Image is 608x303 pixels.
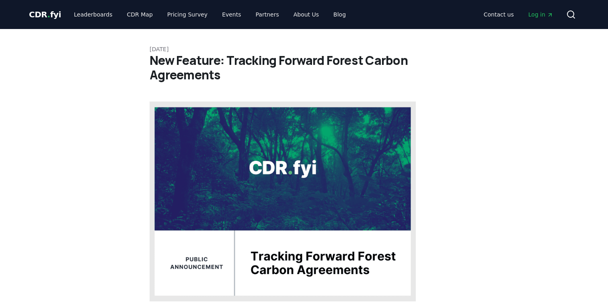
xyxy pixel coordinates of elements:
a: Pricing Survey [161,7,214,22]
img: blog post image [150,102,416,301]
a: Leaderboards [68,7,119,22]
a: Contact us [477,7,520,22]
a: Events [216,7,247,22]
span: CDR fyi [29,10,61,19]
a: CDR Map [121,7,159,22]
nav: Main [68,7,352,22]
a: About Us [287,7,325,22]
a: Blog [327,7,352,22]
nav: Main [477,7,560,22]
span: . [47,10,50,19]
a: CDR.fyi [29,9,61,20]
span: Log in [528,10,553,19]
a: Partners [249,7,286,22]
p: [DATE] [150,45,458,53]
h1: New Feature: Tracking Forward Forest Carbon Agreements [150,53,458,82]
a: Log in [522,7,560,22]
